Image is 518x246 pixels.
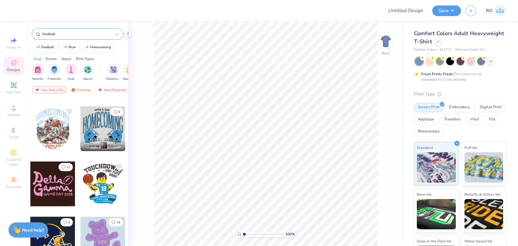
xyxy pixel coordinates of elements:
span: Greek [9,135,19,140]
button: bear [59,43,79,52]
span: Sports [83,77,93,81]
span: Clipart & logos [3,157,24,167]
div: filter for Club [65,63,77,81]
span: Image AI [7,45,21,50]
img: Neon Ink [417,199,456,229]
div: Applique [414,115,438,124]
div: Most Favorited [95,86,129,93]
div: filter for Sorority [32,63,44,81]
span: Comfort Colors [414,47,436,52]
button: football [32,43,57,52]
span: 12 [66,166,70,169]
div: Screen Print [414,103,443,112]
span: 6 [68,221,70,224]
div: Transfers [440,115,464,124]
img: Back [380,35,392,47]
span: Puff Ink [464,144,477,151]
div: Trending [68,86,93,93]
img: Club Image [68,66,74,73]
div: Vinyl [466,115,483,124]
span: RO [486,7,493,14]
span: Fraternity [48,77,61,81]
div: Orgs [33,56,41,62]
button: Like [116,163,123,170]
div: bear [69,45,76,49]
span: Club [68,77,74,81]
span: # C1717 [439,47,452,52]
span: Metallic & Glitter Ink [464,191,500,197]
span: Neon Ink [417,191,432,197]
img: trend_line.gif [35,45,40,49]
span: Upload [8,112,20,117]
div: Your Org's Fav [32,86,66,93]
button: Like [110,108,123,116]
span: [PERSON_NAME] [90,141,115,145]
div: Foil [485,115,499,124]
img: Parent's Weekend Image [110,66,117,73]
div: Styles [61,56,71,62]
img: trending.gif [71,88,76,92]
div: filter for Parent's Weekend [106,63,120,81]
button: filter button [65,63,77,81]
span: Water based Ink [464,238,492,244]
img: Game Day Image [127,66,134,73]
button: Like [66,108,73,115]
img: most_fav.gif [98,88,103,92]
div: football [41,45,54,49]
div: filter for Sports [82,63,94,81]
div: Events [46,56,57,62]
button: homecoming [81,43,114,52]
input: Try "Alpha" [42,31,116,37]
span: Parent's Weekend [106,77,120,81]
div: Back [382,50,390,56]
div: Print Type [414,91,506,98]
img: Standard [417,152,456,183]
img: Sorority Image [34,66,41,73]
div: Print Types [76,56,94,62]
span: 16 [117,221,120,224]
button: Like [109,218,123,226]
button: filter button [48,63,61,81]
button: filter button [123,63,137,81]
span: Alpha Phi, [GEOGRAPHIC_DATA][PERSON_NAME] [90,145,123,150]
span: Add Text [6,90,21,95]
button: filter button [32,63,44,81]
div: Embroidery [445,103,474,112]
img: Rosean Opiso [494,5,506,17]
span: 100 % [285,231,295,237]
img: most_fav.gif [35,88,40,92]
img: Fraternity Image [51,66,58,73]
div: filter for Fraternity [48,63,61,81]
img: trend_line.gif [63,45,67,49]
span: Comfort Colors Adult Heavyweight T-Shirt [414,30,504,45]
span: Standard [417,144,433,151]
button: filter button [82,63,94,81]
span: Sorority [32,77,43,81]
strong: Need help? [22,227,44,233]
span: Minimum Order: 24 + [455,47,486,52]
input: Untitled Design [383,5,428,17]
button: filter button [106,63,120,81]
div: homecoming [90,45,111,49]
button: Like [59,163,73,171]
div: filter for Game Day [123,63,137,81]
span: Decorate [6,184,21,189]
img: Puff Ink [464,152,503,183]
div: Digital Print [476,103,505,112]
button: Like [60,218,73,226]
strong: Fresh Prints Flash: [421,72,453,76]
img: trend_line.gif [84,45,89,49]
button: Save [432,5,461,16]
div: This color can be expedited for 5 day delivery. [421,71,496,82]
img: Sports Image [84,66,91,73]
a: RO [486,5,506,17]
span: Designs [7,67,20,72]
span: 6 [118,110,120,113]
img: Metallic & Glitter Ink [464,199,503,229]
div: Rhinestones [414,127,443,136]
span: Glow in the Dark Ink [417,238,451,244]
span: Game Day [123,77,137,81]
